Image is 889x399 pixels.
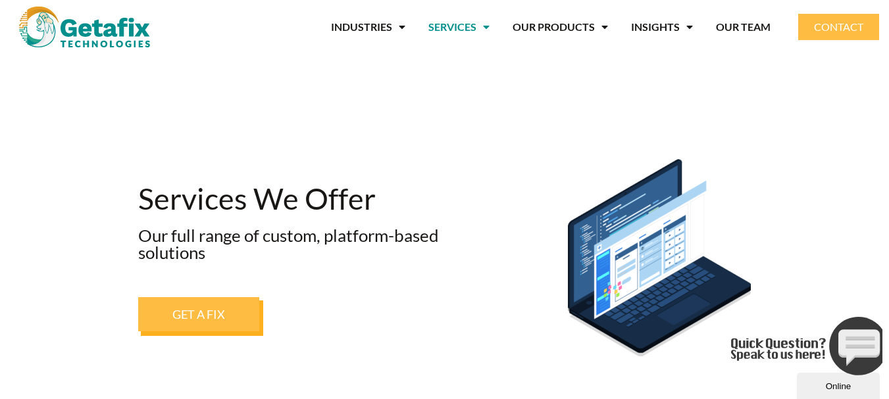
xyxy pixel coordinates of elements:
img: Chat attention grabber [5,5,162,64]
iframe: chat widget [797,370,882,399]
img: Web And Mobile App Development Services [568,159,751,356]
a: OUR PRODUCTS [513,12,608,42]
span: GET A FIX [172,308,225,320]
a: INDUSTRIES [331,12,405,42]
h2: Our full range of custom, platform-based solutions [138,227,469,261]
img: web and mobile application development company [19,7,150,47]
h1: Services We Offer [138,184,469,214]
nav: Menu [176,12,771,42]
iframe: chat widget [726,312,882,381]
a: OUR TEAM [716,12,771,42]
a: GET A FIX [138,297,259,331]
a: SERVICES [428,12,490,42]
span: CONTACT [814,22,863,32]
a: CONTACT [798,14,879,40]
a: INSIGHTS [631,12,693,42]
